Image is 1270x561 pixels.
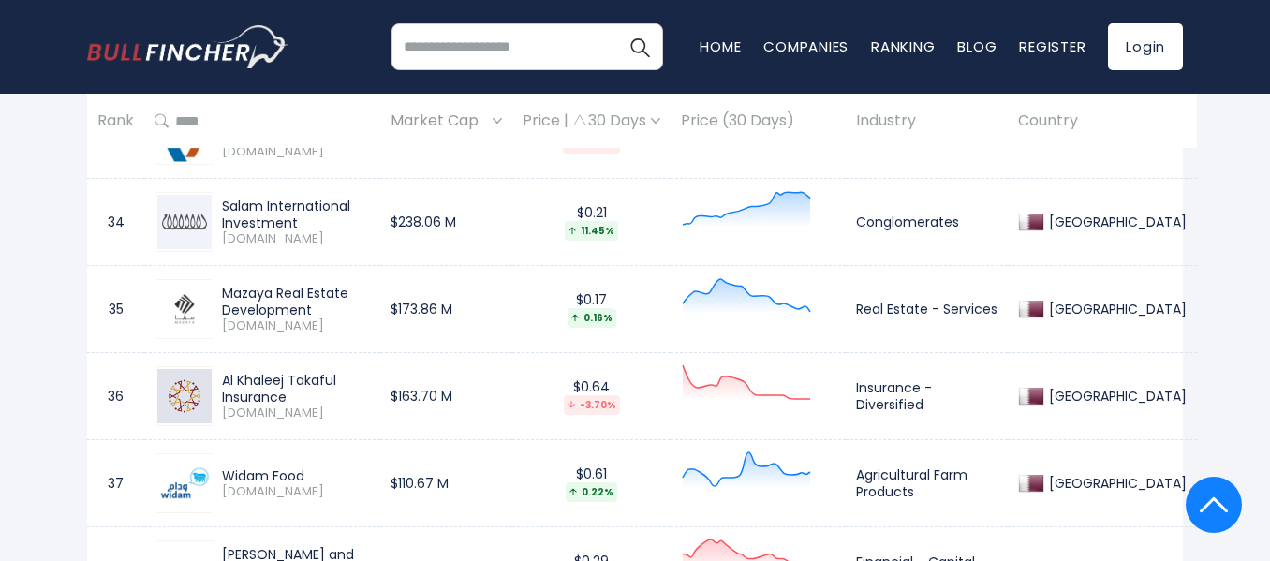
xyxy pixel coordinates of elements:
[1044,388,1187,405] div: [GEOGRAPHIC_DATA]
[846,94,1008,149] th: Industry
[87,353,144,440] td: 36
[157,195,212,249] img: SIIS.QA.png
[87,440,144,527] td: 37
[87,266,144,353] td: 35
[523,111,660,131] div: Price | 30 Days
[846,440,1008,527] td: Agricultural Farm Products
[565,221,618,241] div: 11.45%
[846,179,1008,266] td: Conglomerates
[157,456,212,510] img: WDAM.QA.png
[523,465,660,502] div: $0.61
[523,291,660,328] div: $0.17
[222,318,370,334] span: [DOMAIN_NAME]
[222,372,370,406] div: Al Khaleej Takaful Insurance
[222,406,370,421] span: [DOMAIN_NAME]
[391,107,488,136] span: Market Cap
[564,395,620,415] div: -3.70%
[763,37,849,56] a: Companies
[157,282,212,336] img: MRDS.QA.png
[1019,37,1085,56] a: Register
[87,25,288,68] a: Go to homepage
[957,37,997,56] a: Blog
[1108,23,1183,70] a: Login
[222,144,370,160] span: [DOMAIN_NAME]
[1044,301,1187,317] div: [GEOGRAPHIC_DATA]
[1044,475,1187,492] div: [GEOGRAPHIC_DATA]
[671,94,846,149] th: Price (30 Days)
[222,285,370,318] div: Mazaya Real Estate Development
[87,179,144,266] td: 34
[380,353,512,440] td: $163.70 M
[87,94,144,149] th: Rank
[222,231,370,247] span: [DOMAIN_NAME]
[87,25,288,68] img: bullfincher logo
[157,369,212,423] img: AKHI.QA.png
[380,179,512,266] td: $238.06 M
[222,484,370,500] span: [DOMAIN_NAME]
[846,266,1008,353] td: Real Estate - Services
[1044,214,1187,230] div: [GEOGRAPHIC_DATA]
[700,37,741,56] a: Home
[871,37,935,56] a: Ranking
[616,23,663,70] button: Search
[568,308,616,328] div: 0.16%
[846,353,1008,440] td: Insurance - Diversified
[1008,94,1197,149] th: Country
[222,467,370,484] div: Widam Food
[566,482,617,502] div: 0.22%
[380,266,512,353] td: $173.86 M
[523,378,660,415] div: $0.64
[222,198,370,231] div: Salam International Investment
[523,204,660,241] div: $0.21
[380,440,512,527] td: $110.67 M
